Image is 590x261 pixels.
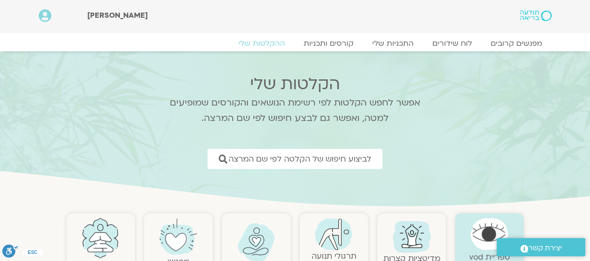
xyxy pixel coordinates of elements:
[87,10,148,21] span: [PERSON_NAME]
[158,95,433,126] p: אפשר לחפש הקלטות לפי רשימת הנושאים והקורסים שמופיעים למטה, ואפשר גם לבצע חיפוש לפי שם המרצה.
[229,39,294,48] a: ההקלטות שלי
[39,39,552,48] nav: Menu
[363,39,423,48] a: התכניות שלי
[497,238,585,256] a: יצירת קשר
[294,39,363,48] a: קורסים ותכניות
[481,39,552,48] a: מפגשים קרובים
[158,75,433,93] h2: הקלטות שלי
[229,155,371,163] span: לביצוע חיפוש של הקלטה לפי שם המרצה
[423,39,481,48] a: לוח שידורים
[208,149,382,169] a: לביצוע חיפוש של הקלטה לפי שם המרצה
[528,242,562,254] span: יצירת קשר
